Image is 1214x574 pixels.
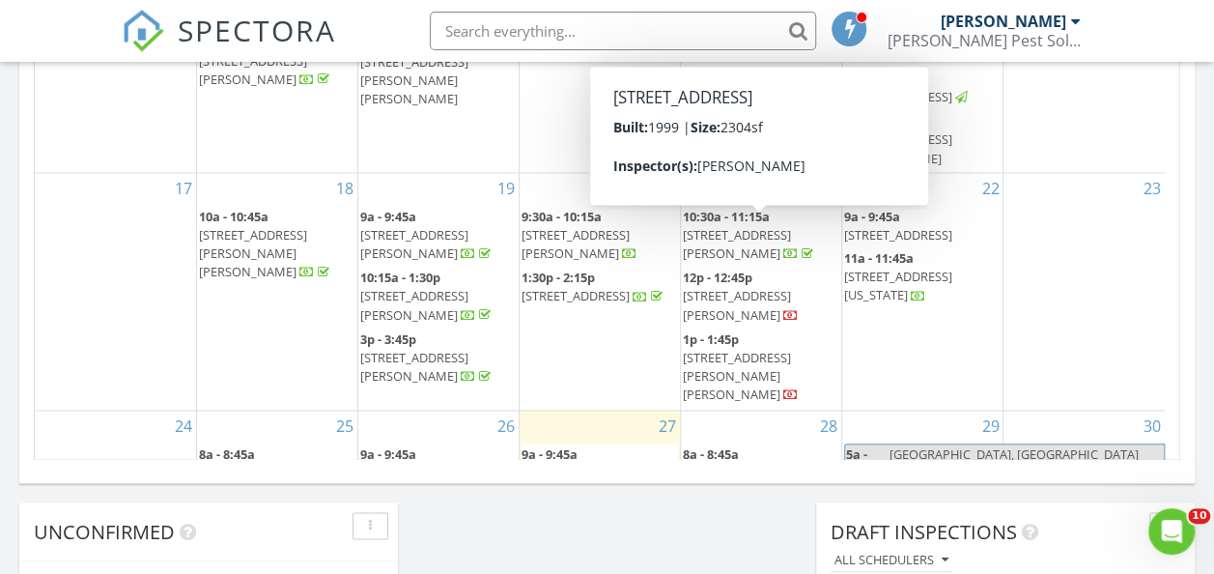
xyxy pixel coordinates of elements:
[844,110,1001,170] a: 1p - 3:30p [STREET_ADDRESS][PERSON_NAME]
[683,349,791,403] span: [STREET_ADDRESS][PERSON_NAME][PERSON_NAME]
[171,411,196,442] a: Go to August 24, 2025
[977,411,1002,442] a: Go to August 29, 2025
[1003,172,1165,410] td: Go to August 23, 2025
[357,172,519,410] td: Go to August 19, 2025
[844,249,914,267] span: 11a - 11:45a
[831,547,952,573] button: All schedulers
[360,330,494,385] a: 3p - 3:45p [STREET_ADDRESS][PERSON_NAME]
[360,444,517,485] a: 9a - 9:45a
[360,330,416,348] span: 3p - 3:45p
[360,349,468,385] span: [STREET_ADDRESS][PERSON_NAME]
[360,208,416,225] span: 9a - 9:45a
[683,206,839,267] a: 10:30a - 11:15a [STREET_ADDRESS][PERSON_NAME]
[360,53,468,107] span: [STREET_ADDRESS][PERSON_NAME][PERSON_NAME]
[816,411,841,442] a: Go to August 28, 2025
[683,330,799,404] a: 1p - 1:45p [STREET_ADDRESS][PERSON_NAME][PERSON_NAME]
[683,330,739,348] span: 1p - 1:45p
[683,445,739,463] span: 8a - 8:45a
[522,287,630,304] span: [STREET_ADDRESS]
[844,70,914,87] span: 12p - 12:45p
[122,10,164,52] img: The Best Home Inspection Software - Spectora
[522,267,678,308] a: 1:30p - 2:15p [STREET_ADDRESS]
[977,173,1002,204] a: Go to August 22, 2025
[360,267,517,328] a: 10:15a - 1:30p [STREET_ADDRESS][PERSON_NAME]
[844,268,952,303] span: [STREET_ADDRESS][US_STATE]
[844,70,971,105] a: 12p - 12:45p [STREET_ADDRESS]
[844,112,952,166] a: 1p - 3:30p [STREET_ADDRESS][PERSON_NAME]
[683,445,794,481] a: 8a - 8:45a
[199,445,333,500] a: 8a - 8:45a
[831,518,1017,544] span: Draft Inspections
[522,444,678,485] a: 9a - 9:45a
[683,287,791,323] span: [STREET_ADDRESS][PERSON_NAME]
[360,269,494,323] a: 10:15a - 1:30p [STREET_ADDRESS][PERSON_NAME]
[360,34,468,107] a: 1p - 1:45p [STREET_ADDRESS][PERSON_NAME][PERSON_NAME]
[1188,508,1210,524] span: 10
[844,68,1001,109] a: 12p - 12:45p [STREET_ADDRESS]
[332,411,357,442] a: Go to August 25, 2025
[199,208,268,225] span: 10a - 10:45a
[683,226,791,262] span: [STREET_ADDRESS][PERSON_NAME]
[519,172,680,410] td: Go to August 20, 2025
[122,26,336,67] a: SPECTORA
[522,208,637,262] a: 9:30a - 10:15a [STREET_ADDRESS][PERSON_NAME]
[199,444,355,504] a: 8a - 8:45a
[522,208,602,225] span: 9:30a - 10:15a
[178,10,336,50] span: SPECTORA
[199,33,333,87] a: 11a - 11:45a [STREET_ADDRESS][PERSON_NAME]
[683,444,839,484] a: 8a - 8:45a
[430,12,816,50] input: Search everything...
[1148,508,1195,555] iframe: Intercom live chat
[522,206,678,267] a: 9:30a - 10:15a [STREET_ADDRESS][PERSON_NAME]
[844,247,1001,308] a: 11a - 11:45a [STREET_ADDRESS][US_STATE]
[199,445,255,463] span: 8a - 8:45a
[683,269,799,323] a: 12p - 12:45p [STREET_ADDRESS][PERSON_NAME]
[34,518,175,544] span: Unconfirmed
[683,267,839,328] a: 12p - 12:45p [STREET_ADDRESS][PERSON_NAME]
[844,208,900,225] span: 9a - 9:45a
[360,445,505,481] a: 9a - 9:45a
[522,226,630,262] span: [STREET_ADDRESS][PERSON_NAME]
[655,173,680,204] a: Go to August 20, 2025
[844,88,952,105] span: [STREET_ADDRESS]
[1140,173,1165,204] a: Go to August 23, 2025
[494,411,519,442] a: Go to August 26, 2025
[683,329,839,408] a: 1p - 1:45p [STREET_ADDRESS][PERSON_NAME][PERSON_NAME]
[844,206,1001,246] a: 9a - 9:45a [STREET_ADDRESS]
[683,269,752,286] span: 12p - 12:45p
[940,12,1065,31] div: [PERSON_NAME]
[844,226,952,244] span: [STREET_ADDRESS]
[844,9,952,63] span: [STREET_ADDRESS][PERSON_NAME][PERSON_NAME]
[494,173,519,204] a: Go to August 19, 2025
[522,269,595,286] span: 1:30p - 2:15p
[844,112,900,129] span: 1p - 3:30p
[844,208,955,244] a: 9a - 9:45a [STREET_ADDRESS]
[360,287,468,323] span: [STREET_ADDRESS][PERSON_NAME]
[360,226,468,262] span: [STREET_ADDRESS][PERSON_NAME]
[522,269,666,304] a: 1:30p - 2:15p [STREET_ADDRESS]
[522,445,578,463] span: 9a - 9:45a
[199,52,307,88] span: [STREET_ADDRESS][PERSON_NAME]
[360,32,517,110] a: 1p - 1:45p [STREET_ADDRESS][PERSON_NAME][PERSON_NAME]
[842,172,1003,410] td: Go to August 22, 2025
[360,445,416,463] span: 9a - 9:45a
[655,411,680,442] a: Go to August 27, 2025
[683,208,770,225] span: 10:30a - 11:15a
[35,172,196,410] td: Go to August 17, 2025
[332,173,357,204] a: Go to August 18, 2025
[360,329,517,389] a: 3p - 3:45p [STREET_ADDRESS][PERSON_NAME]
[196,172,357,410] td: Go to August 18, 2025
[199,226,307,280] span: [STREET_ADDRESS][PERSON_NAME][PERSON_NAME]
[360,206,517,267] a: 9a - 9:45a [STREET_ADDRESS][PERSON_NAME]
[834,553,948,566] div: All schedulers
[171,173,196,204] a: Go to August 17, 2025
[816,173,841,204] a: Go to August 21, 2025
[360,269,440,286] span: 10:15a - 1:30p
[844,249,952,303] a: 11a - 11:45a [STREET_ADDRESS][US_STATE]
[199,206,355,285] a: 10a - 10:45a [STREET_ADDRESS][PERSON_NAME][PERSON_NAME]
[360,208,494,262] a: 9a - 9:45a [STREET_ADDRESS][PERSON_NAME]
[683,208,817,262] a: 10:30a - 11:15a [STREET_ADDRESS][PERSON_NAME]
[845,445,886,483] span: 5a - 8p
[522,445,648,481] a: 9a - 9:45a
[844,130,952,166] span: [STREET_ADDRESS][PERSON_NAME]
